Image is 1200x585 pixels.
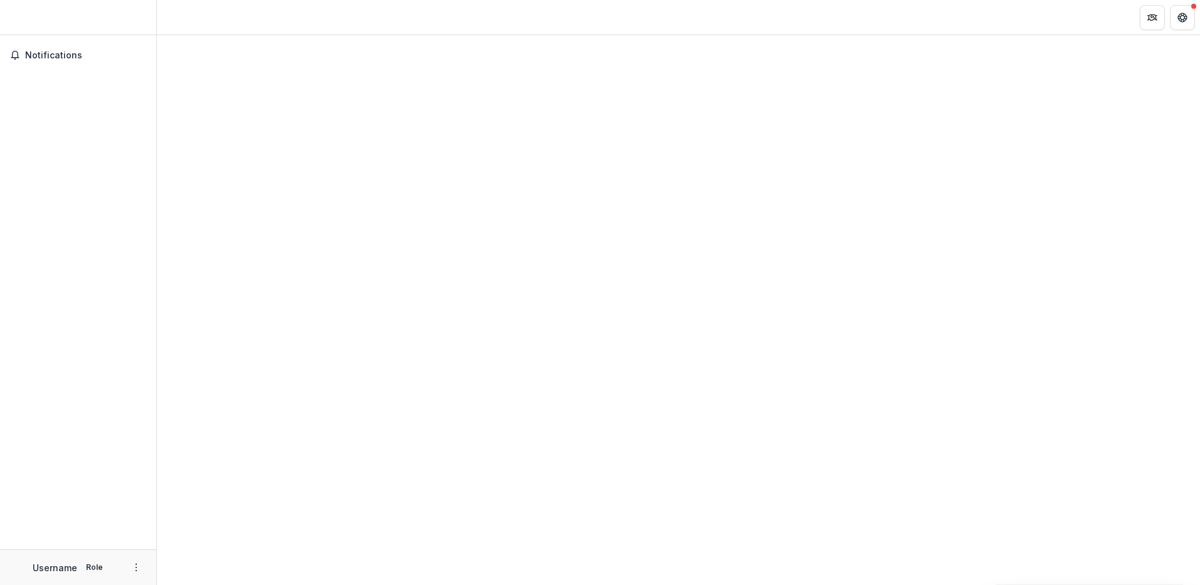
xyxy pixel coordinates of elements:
[1170,5,1195,30] button: Get Help
[5,45,151,65] button: Notifications
[25,50,146,61] span: Notifications
[1140,5,1165,30] button: Partners
[33,561,77,574] p: Username
[129,560,144,575] button: More
[82,562,107,573] p: Role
